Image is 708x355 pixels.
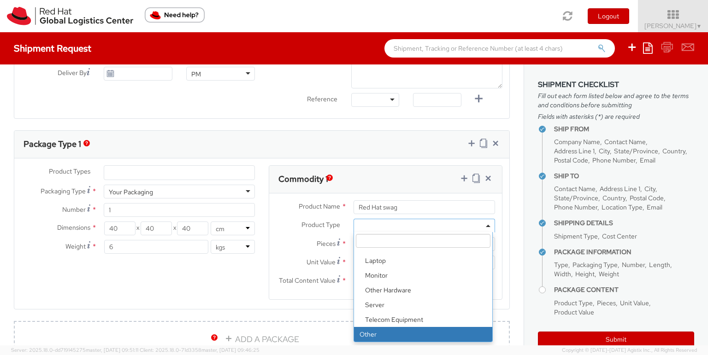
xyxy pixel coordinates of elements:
span: ▼ [696,23,702,30]
span: Address Line 1 [600,185,640,193]
span: Client: 2025.18.0-71d3358 [140,347,260,353]
span: X [172,221,177,235]
span: Product Type [554,299,593,307]
span: Reference [307,95,337,103]
span: Address Line 1 [554,147,595,155]
span: Type [554,261,568,269]
h3: Commodity 1 [278,175,328,184]
span: Weight [599,270,619,278]
span: Number [62,205,86,214]
h4: Ship To [554,173,694,180]
span: Dimensions [57,223,90,232]
span: Contact Name [554,185,596,193]
span: Packaging Type [41,187,86,195]
button: Submit [538,332,694,347]
span: Height [575,270,595,278]
span: City [599,147,610,155]
h4: Shipment Request [14,43,91,53]
span: City [644,185,655,193]
input: Width [141,221,172,235]
span: Deliver By [58,68,87,78]
span: Country [662,147,685,155]
h4: Package Information [554,249,694,256]
img: rh-logistics-00dfa346123c4ec078e1.svg [7,7,133,25]
span: Location Type [602,203,643,211]
span: Pieces [317,239,336,248]
input: Length [104,221,136,235]
li: Other [354,327,492,342]
span: Cost Center [602,232,637,240]
span: Fill out each form listed below and agree to the terms and conditions before submitting [538,91,694,110]
span: Shipment Type [554,232,598,240]
span: Company Name [554,138,600,146]
span: Number [622,261,645,269]
span: Postal Code [630,194,664,202]
h4: Ship From [554,126,694,133]
span: Pieces [597,299,616,307]
span: Phone Number [554,203,597,211]
span: Phone Number [592,156,636,164]
span: State/Province [554,194,598,202]
input: Shipment, Tracking or Reference Number (at least 4 chars) [384,39,615,58]
li: Other Hardware [360,283,492,297]
span: Postal Code [554,156,588,164]
span: master, [DATE] 09:46:25 [201,347,260,353]
span: Product Types [49,167,90,175]
span: Product Type [301,221,340,229]
span: Unit Value [307,258,336,266]
span: Length [649,261,670,269]
h3: Package Type 1 [24,140,81,149]
span: Packaging Type [572,261,618,269]
h4: Package Content [554,286,694,293]
div: Your Packaging [109,187,153,197]
h3: Shipment Checklist [538,81,694,89]
span: Fields with asterisks (*) are required [538,112,694,121]
span: Width [554,270,571,278]
span: Email [640,156,655,164]
h4: Shipping Details [554,220,694,227]
input: Height [177,221,208,235]
span: State/Province [614,147,658,155]
span: [PERSON_NAME] [644,22,702,30]
span: master, [DATE] 09:51:11 [86,347,138,353]
span: Country [602,194,625,202]
li: Hardware [354,224,492,327]
span: Product Name [299,202,340,210]
span: Email [647,203,662,211]
li: Telecom Equipment [360,312,492,327]
button: Need help? [145,7,205,23]
span: X [136,221,141,235]
span: Contact Name [604,138,646,146]
span: Server: 2025.18.0-dd719145275 [11,347,138,353]
span: Total Content Value [279,276,336,285]
li: Server [360,297,492,312]
span: Weight [65,242,86,250]
span: Copyright © [DATE]-[DATE] Agistix Inc., All Rights Reserved [562,347,697,354]
li: Laptop [360,253,492,268]
span: Unit Value [620,299,649,307]
li: Monitor [360,268,492,283]
div: PM [191,70,201,79]
button: Logout [588,8,629,24]
span: Product Value [554,308,594,316]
